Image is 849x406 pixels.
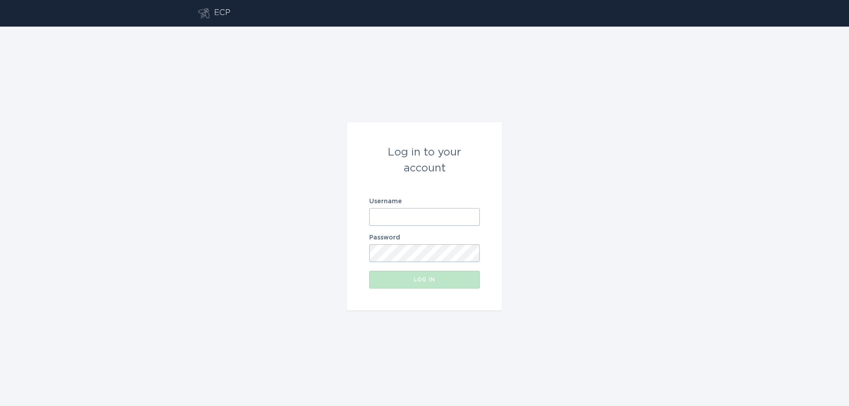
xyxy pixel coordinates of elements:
[369,198,480,205] label: Username
[214,8,230,19] div: ECP
[369,235,480,241] label: Password
[374,277,475,282] div: Log in
[198,8,210,19] button: Go to dashboard
[369,271,480,288] button: Log in
[369,144,480,176] div: Log in to your account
